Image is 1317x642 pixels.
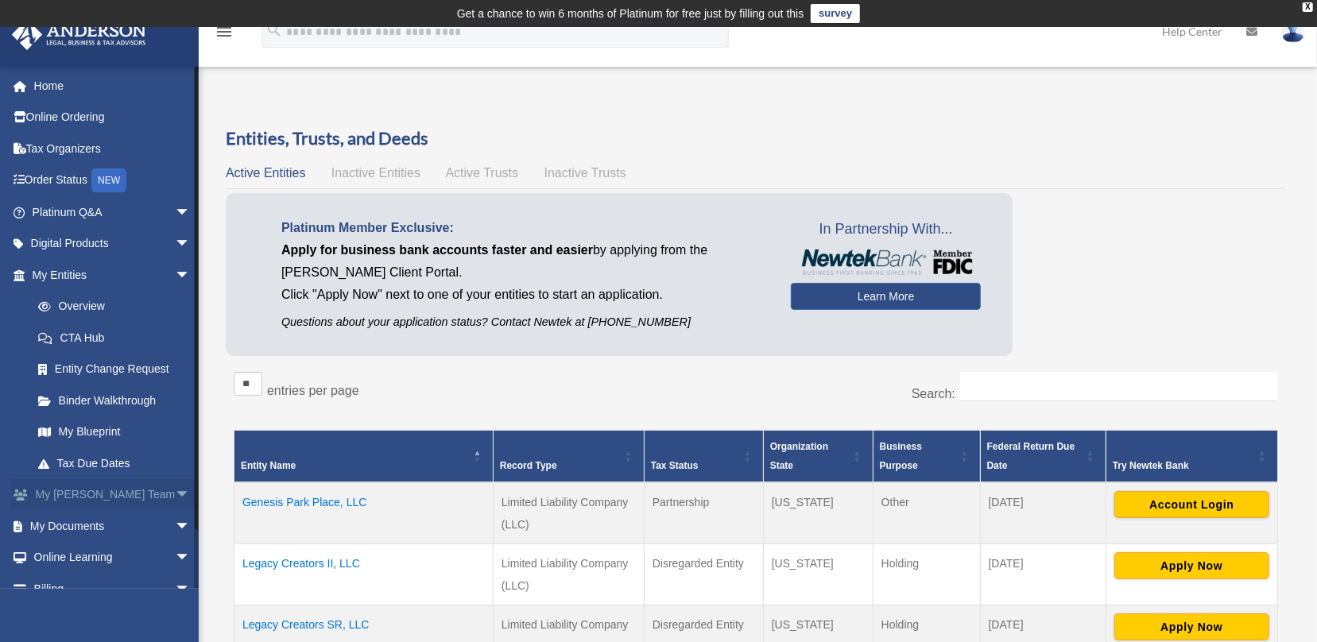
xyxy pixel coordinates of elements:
[22,447,207,479] a: Tax Due Dates
[175,510,207,543] span: arrow_drop_down
[493,482,644,544] td: Limited Liability Company (LLC)
[241,460,296,471] span: Entity Name
[987,441,1075,471] span: Federal Return Due Date
[226,126,1286,151] h3: Entities, Trusts, and Deeds
[791,217,981,242] span: In Partnership With...
[1281,20,1305,43] img: User Pic
[880,441,922,471] span: Business Purpose
[265,21,283,39] i: search
[1114,613,1269,640] button: Apply Now
[11,102,215,133] a: Online Ordering
[1303,2,1313,12] div: close
[873,544,980,605] td: Holding
[446,166,519,180] span: Active Trusts
[281,284,767,306] p: Click "Apply Now" next to one of your entities to start an application.
[873,431,980,483] th: Business Purpose: Activate to sort
[234,544,494,605] td: Legacy Creators II, LLC
[791,283,981,310] a: Learn More
[11,228,215,260] a: Digital Productsarrow_drop_down
[980,482,1106,544] td: [DATE]
[175,573,207,605] span: arrow_drop_down
[331,166,420,180] span: Inactive Entities
[457,4,804,23] div: Get a chance to win 6 months of Platinum for free just by filling out this
[1114,497,1269,510] a: Account Login
[644,482,763,544] td: Partnership
[811,4,860,23] a: survey
[175,542,207,574] span: arrow_drop_down
[980,544,1106,605] td: [DATE]
[763,431,873,483] th: Organization State: Activate to sort
[799,249,973,275] img: NewtekBankLogoSM.png
[11,259,207,291] a: My Entitiesarrow_drop_down
[281,243,593,257] span: Apply for business bank accounts faster and easier
[91,168,126,192] div: NEW
[175,479,207,512] span: arrow_drop_down
[11,70,215,102] a: Home
[22,291,199,323] a: Overview
[267,384,359,397] label: entries per page
[493,431,644,483] th: Record Type: Activate to sort
[544,166,626,180] span: Inactive Trusts
[175,196,207,229] span: arrow_drop_down
[912,387,955,400] label: Search:
[22,385,207,416] a: Binder Walkthrough
[215,28,234,41] a: menu
[763,482,873,544] td: [US_STATE]
[11,196,215,228] a: Platinum Q&Aarrow_drop_down
[873,482,980,544] td: Other
[644,431,763,483] th: Tax Status: Activate to sort
[11,573,215,605] a: Billingarrow_drop_down
[281,217,767,239] p: Platinum Member Exclusive:
[175,228,207,261] span: arrow_drop_down
[11,133,215,164] a: Tax Organizers
[770,441,828,471] span: Organization State
[11,479,215,511] a: My [PERSON_NAME] Teamarrow_drop_down
[1114,552,1269,579] button: Apply Now
[281,312,767,332] p: Questions about your application status? Contact Newtek at [PHONE_NUMBER]
[11,164,215,197] a: Order StatusNEW
[11,542,215,574] a: Online Learningarrow_drop_down
[22,354,207,385] a: Entity Change Request
[7,19,151,50] img: Anderson Advisors Platinum Portal
[644,544,763,605] td: Disregarded Entity
[234,431,494,483] th: Entity Name: Activate to invert sorting
[763,544,873,605] td: [US_STATE]
[500,460,557,471] span: Record Type
[651,460,699,471] span: Tax Status
[234,482,494,544] td: Genesis Park Place, LLC
[980,431,1106,483] th: Federal Return Due Date: Activate to sort
[215,22,234,41] i: menu
[22,416,207,448] a: My Blueprint
[22,322,207,354] a: CTA Hub
[1113,456,1253,475] div: Try Newtek Bank
[1106,431,1277,483] th: Try Newtek Bank : Activate to sort
[493,544,644,605] td: Limited Liability Company (LLC)
[175,259,207,292] span: arrow_drop_down
[226,166,305,180] span: Active Entities
[11,510,215,542] a: My Documentsarrow_drop_down
[281,239,767,284] p: by applying from the [PERSON_NAME] Client Portal.
[1114,491,1269,518] button: Account Login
